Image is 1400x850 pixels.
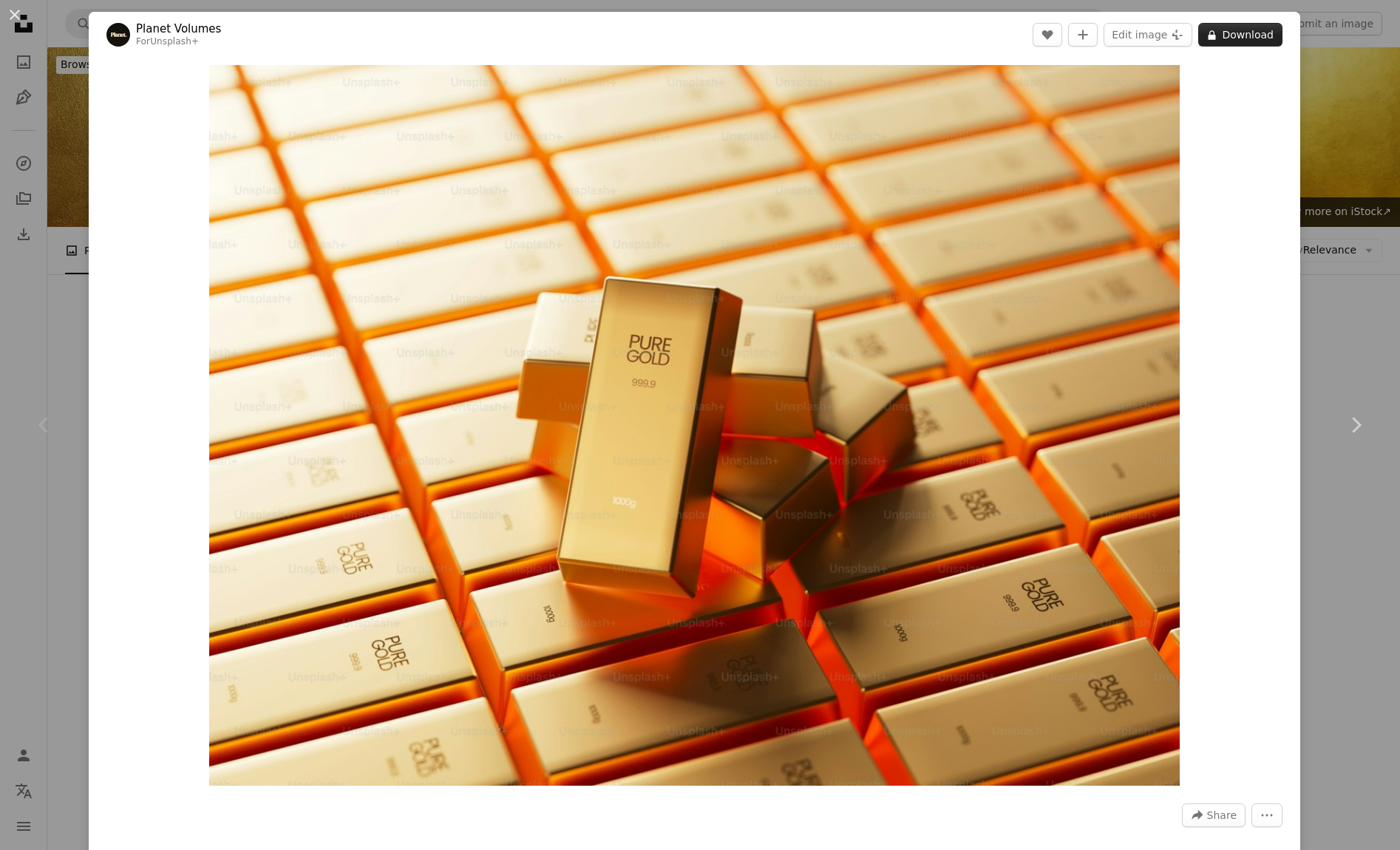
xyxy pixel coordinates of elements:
[209,65,1180,786] img: two gold bars sitting on top of each other
[1033,23,1062,47] button: Like
[1182,803,1246,827] button: Share this image
[1251,803,1282,827] button: More Actions
[1198,23,1282,47] button: Download
[1207,804,1237,826] span: Share
[1104,23,1192,47] button: Edit image
[150,36,199,47] a: Unsplash+
[1068,23,1098,47] button: Add to Collection
[106,23,130,47] img: Go to Planet Volumes's profile
[209,65,1180,786] button: Zoom in on this image
[1311,354,1400,496] a: Next
[136,36,221,48] div: For
[136,21,221,36] a: Planet Volumes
